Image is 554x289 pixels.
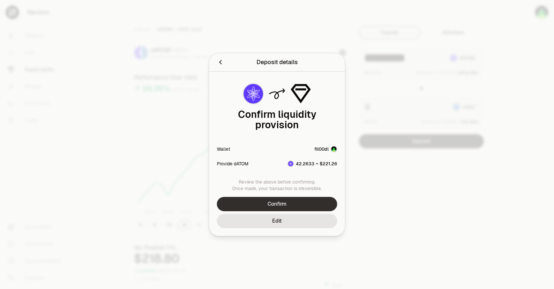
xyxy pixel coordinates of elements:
[314,146,337,152] button: fil00dlAccount Image
[244,84,263,103] img: dATOM Logo
[257,58,298,67] div: Deposit details
[217,214,337,228] button: Edit
[217,179,337,192] div: Review the above before confirming. Once made, your transaction is irreversible.
[217,146,230,152] div: Wallet
[217,109,337,130] div: Confirm liquidity provision
[314,146,329,152] div: fil00dl
[217,58,224,67] button: Back
[217,160,248,167] div: Provide dATOM
[217,197,337,211] button: Confirm
[331,146,336,152] img: Account Image
[288,161,293,166] img: dATOM Logo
